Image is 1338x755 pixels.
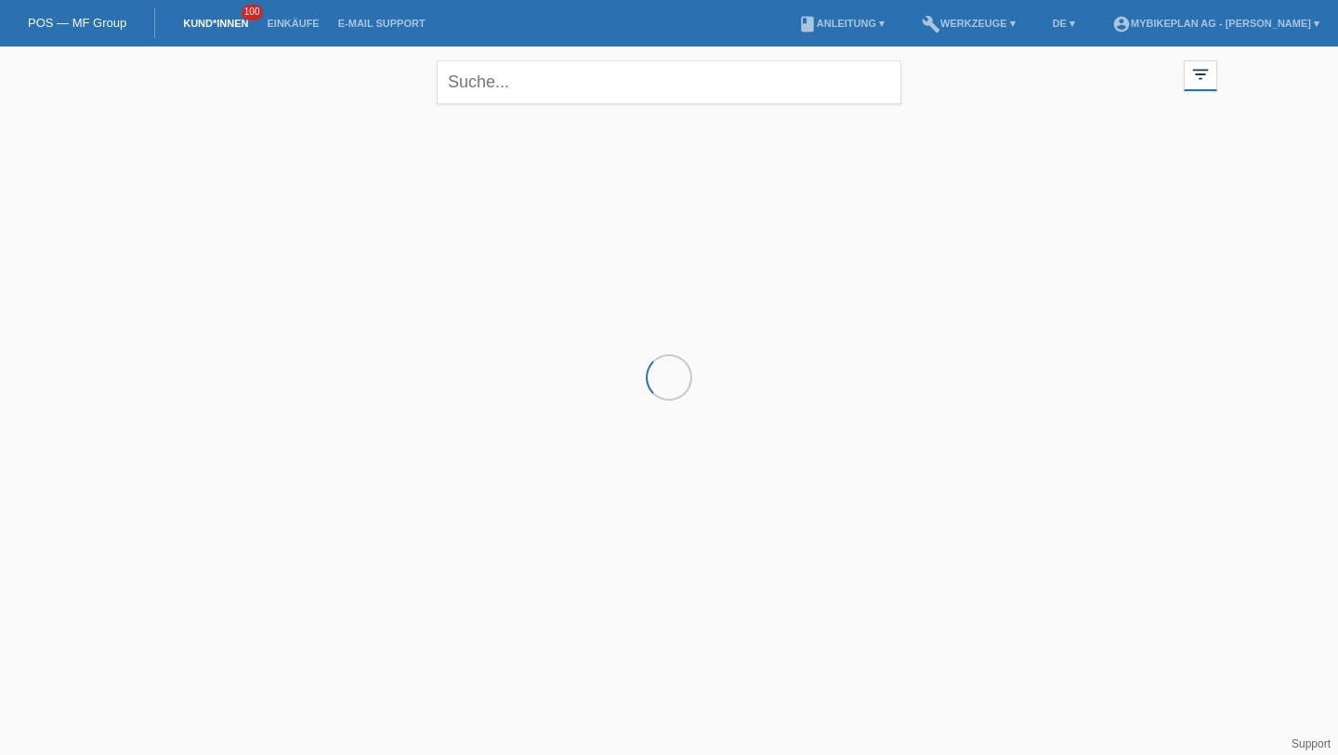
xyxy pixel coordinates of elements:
a: DE ▾ [1043,18,1084,29]
i: build [922,15,940,33]
span: 100 [242,5,264,20]
a: Kund*innen [174,18,257,29]
i: book [798,15,817,33]
a: bookAnleitung ▾ [789,18,894,29]
a: Support [1292,737,1331,750]
a: POS — MF Group [28,16,126,30]
a: Einkäufe [257,18,328,29]
i: account_circle [1112,15,1131,33]
i: filter_list [1190,64,1211,85]
a: buildWerkzeuge ▾ [912,18,1025,29]
a: account_circleMybikeplan AG - [PERSON_NAME] ▾ [1103,18,1329,29]
a: E-Mail Support [329,18,435,29]
input: Suche... [437,60,901,104]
